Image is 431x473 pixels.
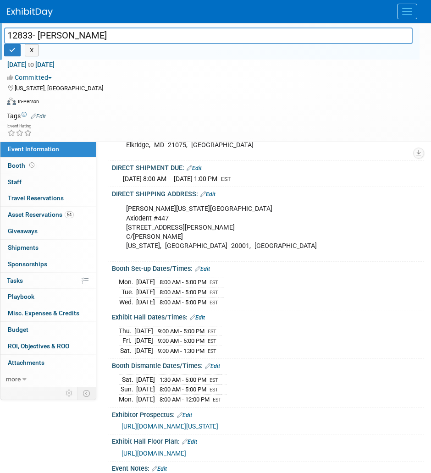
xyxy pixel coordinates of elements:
[112,187,424,199] div: DIRECT SHIPPING ADDRESS:
[0,289,96,305] a: Playbook
[8,211,74,218] span: Asset Reservations
[0,256,96,272] a: Sponsorships
[8,244,39,251] span: Shipments
[15,85,103,92] span: [US_STATE], [GEOGRAPHIC_DATA]
[0,338,96,354] a: ROI, Objectives & ROO
[112,434,424,446] div: Exhibit Hall Floor Plan:
[397,4,417,19] button: Menu
[8,342,69,350] span: ROI, Objectives & ROO
[77,387,96,399] td: Toggle Event Tabs
[136,385,155,395] td: [DATE]
[8,293,34,300] span: Playbook
[119,297,136,307] td: Wed.
[0,158,96,174] a: Booth
[8,309,79,317] span: Misc. Expenses & Credits
[158,337,204,344] span: 9:00 AM - 5:00 PM
[0,190,96,206] a: Travel Reservations
[136,297,155,307] td: [DATE]
[187,165,202,171] a: Edit
[0,305,96,321] a: Misc. Expenses & Credits
[210,377,218,383] span: EST
[210,290,218,296] span: EST
[195,266,210,272] a: Edit
[190,314,205,321] a: Edit
[119,346,134,355] td: Sat.
[31,113,46,120] a: Edit
[160,299,206,306] span: 8:00 AM - 5:00 PM
[0,371,96,387] a: more
[160,289,206,296] span: 8:00 AM - 5:00 PM
[27,61,35,68] span: to
[119,385,136,395] td: Sun.
[0,141,96,157] a: Event Information
[122,423,218,430] a: [URL][DOMAIN_NAME][US_STATE]
[160,386,206,393] span: 8:00 AM - 5:00 PM
[136,277,155,287] td: [DATE]
[7,73,55,82] button: Committed
[8,227,38,235] span: Giveaways
[160,396,210,403] span: 8:00 AM - 12:00 PM
[119,374,136,385] td: Sat.
[0,240,96,256] a: Shipments
[208,338,216,344] span: EST
[120,200,407,255] div: [PERSON_NAME][US_STATE][GEOGRAPHIC_DATA] Axiodent #447 [STREET_ADDRESS][PERSON_NAME] C/[PERSON_NA...
[119,287,136,297] td: Tue.
[61,387,77,399] td: Personalize Event Tab Strip
[112,262,424,274] div: Booth Set-up Dates/Times:
[119,336,134,346] td: Fri.
[152,466,167,472] a: Edit
[7,124,32,128] div: Event Rating
[158,347,204,354] span: 9:00 AM - 1:30 PM
[122,450,186,457] a: [URL][DOMAIN_NAME]
[134,346,153,355] td: [DATE]
[213,397,221,403] span: EST
[28,162,36,169] span: Booth not reserved yet
[17,98,39,105] div: In-Person
[112,359,424,371] div: Booth Dismantle Dates/Times:
[7,60,55,69] span: [DATE] [DATE]
[134,326,153,336] td: [DATE]
[158,328,204,335] span: 9:00 AM - 5:00 PM
[7,96,420,110] div: Event Format
[7,98,16,105] img: Format-Inperson.png
[208,348,216,354] span: EST
[221,176,231,182] span: EST
[7,111,46,121] td: Tags
[8,145,59,153] span: Event Information
[177,412,192,418] a: Edit
[0,273,96,289] a: Tasks
[65,211,74,218] span: 54
[8,194,64,202] span: Travel Reservations
[160,376,206,383] span: 1:30 AM - 5:00 PM
[0,207,96,223] a: Asset Reservations54
[210,280,218,286] span: EST
[7,8,53,17] img: ExhibitDay
[0,223,96,239] a: Giveaways
[8,326,28,333] span: Budget
[0,355,96,371] a: Attachments
[25,44,39,57] button: X
[8,260,47,268] span: Sponsorships
[7,277,23,284] span: Tasks
[208,329,216,335] span: EST
[8,359,44,366] span: Attachments
[123,175,217,182] span: [DATE] 8:00 AM - [DATE] 1:00 PM
[119,277,136,287] td: Mon.
[182,439,197,445] a: Edit
[160,279,206,286] span: 8:00 AM - 5:00 PM
[210,387,218,393] span: EST
[119,326,134,336] td: Thu.
[112,161,424,173] div: DIRECT SHIPMENT DUE:
[136,394,155,404] td: [DATE]
[205,363,220,369] a: Edit
[134,336,153,346] td: [DATE]
[200,191,215,198] a: Edit
[6,375,21,383] span: more
[210,300,218,306] span: EST
[136,374,155,385] td: [DATE]
[0,174,96,190] a: Staff
[8,162,36,169] span: Booth
[0,322,96,338] a: Budget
